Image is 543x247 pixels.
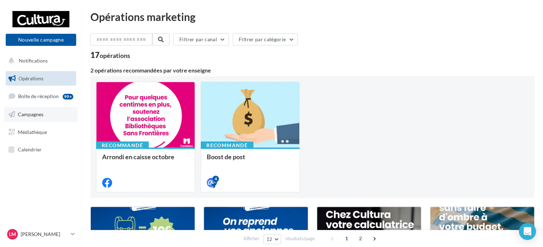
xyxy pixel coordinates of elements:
div: Arrondi en caisse octobre [102,153,189,167]
div: Opérations marketing [90,11,534,22]
span: Calendrier [18,146,42,152]
button: Nouvelle campagne [6,34,76,46]
a: LM [PERSON_NAME] [6,227,76,241]
div: Recommandé [96,141,149,149]
div: 4 [212,176,219,182]
button: Filtrer par canal [173,33,229,45]
a: Boîte de réception99+ [4,88,78,104]
button: Filtrer par catégorie [233,33,297,45]
span: 12 [267,236,273,242]
span: Boîte de réception [18,93,59,99]
a: Médiathèque [4,125,78,140]
span: Notifications [19,58,48,64]
div: opérations [100,52,130,59]
span: 1 [341,233,352,244]
a: Opérations [4,71,78,86]
span: 2 [355,233,366,244]
p: [PERSON_NAME] [21,231,68,238]
div: Open Intercom Messenger [519,223,536,240]
div: 17 [90,51,130,59]
div: Boost de post [207,153,294,167]
a: Campagnes [4,107,78,122]
span: Médiathèque [18,129,47,135]
span: LM [9,231,16,238]
span: Campagnes [18,111,43,117]
div: 99+ [63,94,73,100]
button: 12 [263,234,281,244]
button: Notifications [4,53,75,68]
div: 2 opérations recommandées par votre enseigne [90,68,534,73]
span: résultats/page [285,235,315,242]
div: Recommandé [201,141,253,149]
a: Calendrier [4,142,78,157]
span: Afficher [243,235,259,242]
span: Opérations [19,75,43,81]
